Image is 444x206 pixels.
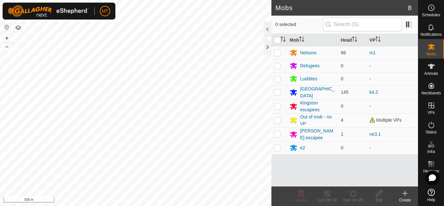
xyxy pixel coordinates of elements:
[300,86,335,99] div: [GEOGRAPHIC_DATA]
[422,13,440,17] span: Schedules
[300,100,335,113] div: Kingston escapees
[341,76,344,81] span: 0
[300,76,317,82] div: Luddites
[426,52,436,56] span: Mobs
[421,33,442,36] span: Notifications
[323,18,402,31] input: Search (S)
[367,99,418,113] td: -
[421,91,441,95] span: Neckbands
[314,197,340,203] div: Turn Off VP
[300,49,317,56] div: Nelsons
[418,186,444,204] a: Help
[367,34,418,47] th: VP
[338,34,367,47] th: Head
[370,117,402,123] span: Multiple VPs
[375,37,381,43] p-sorticon: Activate to sort
[425,130,437,134] span: Status
[352,37,357,43] p-sorticon: Activate to sort
[300,114,335,127] div: Out of mob - no VP
[142,198,161,203] a: Contact Us
[423,169,439,173] span: Heatmap
[341,145,344,150] span: 0
[341,103,344,109] span: 0
[427,150,435,154] span: Infra
[392,197,418,203] div: Create
[300,62,320,69] div: Refugees
[341,131,344,137] span: 1
[341,50,346,55] span: 96
[427,111,435,115] span: VPs
[300,144,305,151] div: e2
[408,3,411,13] span: 8
[287,34,338,47] th: Mob
[275,4,408,12] h2: Mobs
[340,197,366,203] div: Turn On VP
[341,117,344,123] span: 4
[299,37,304,43] p-sorticon: Activate to sort
[367,72,418,85] td: -
[370,131,381,137] a: ne3.1
[3,34,11,42] button: +
[102,8,108,15] span: MT
[14,24,22,32] button: Map Layers
[370,89,378,95] a: k4.2
[300,128,335,141] div: [PERSON_NAME] escapee
[110,198,135,203] a: Privacy Policy
[341,89,348,95] span: 145
[367,59,418,72] td: -
[427,198,435,202] span: Help
[8,5,89,17] img: Gallagher Logo
[281,37,286,43] p-sorticon: Activate to sort
[424,72,438,76] span: Animals
[366,197,392,203] div: Edit
[3,23,11,31] button: Reset Map
[341,63,344,68] span: 0
[3,43,11,50] button: –
[295,198,307,202] span: Delete
[367,141,418,154] td: -
[370,50,376,55] a: m1
[275,21,323,28] span: 0 selected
